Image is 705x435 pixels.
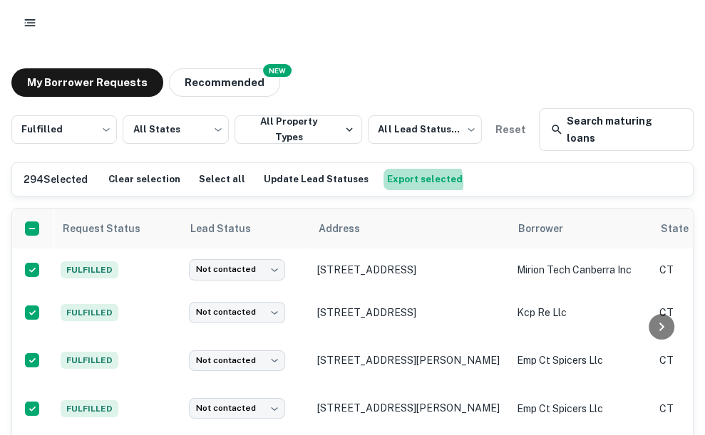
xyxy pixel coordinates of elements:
div: Fulfilled [11,111,117,148]
p: emp ct spicers llc [517,401,645,416]
div: Not contacted [189,259,285,280]
span: Request Status [62,220,159,237]
p: [STREET_ADDRESS][PERSON_NAME] [317,354,503,367]
p: emp ct spicers llc [517,352,645,368]
button: Export selected [384,169,466,190]
div: Not contacted [189,302,285,323]
span: Fulfilled [61,400,118,417]
span: Fulfilled [61,304,118,321]
div: All Lead Statuses [368,111,482,148]
p: kcp re llc [517,305,645,320]
div: Not contacted [189,398,285,419]
div: All States [123,111,228,148]
button: Reset [488,115,533,144]
p: [STREET_ADDRESS][PERSON_NAME] [317,402,503,414]
a: Search maturing loans [539,108,694,151]
p: [STREET_ADDRESS] [317,263,503,276]
iframe: Chat Widget [634,321,705,389]
div: NEW [263,64,292,77]
p: [STREET_ADDRESS] [317,306,503,319]
button: Recommended [169,68,280,97]
span: Address [319,220,379,237]
button: Select all [195,169,249,190]
th: Address [310,209,510,248]
span: Borrower [518,220,582,237]
button: Update Lead Statuses [260,169,372,190]
span: Fulfilled [61,352,118,369]
span: Fulfilled [61,261,118,278]
th: Request Status [53,209,182,248]
th: Lead Status [182,209,310,248]
p: mirion tech canberra inc [517,262,645,278]
button: All Property Types [235,115,362,144]
h6: 294 Selected [24,172,88,187]
span: Lead Status [190,220,269,237]
div: Not contacted [189,350,285,371]
th: Borrower [510,209,652,248]
button: Clear selection [105,169,184,190]
button: My Borrower Requests [11,68,163,97]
